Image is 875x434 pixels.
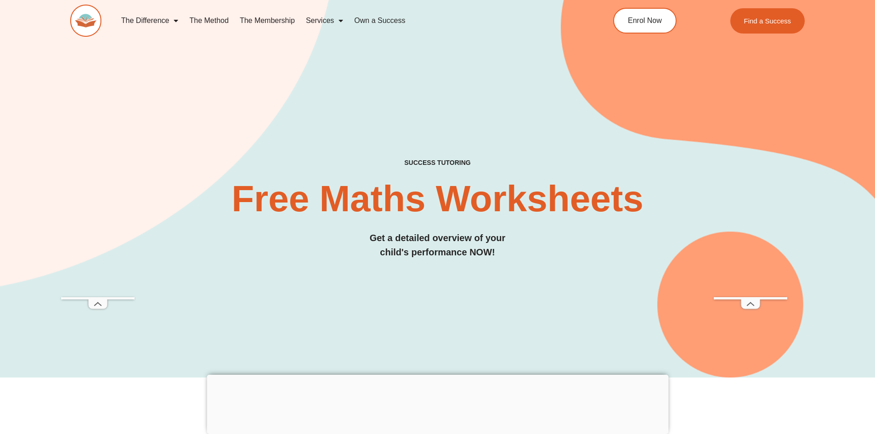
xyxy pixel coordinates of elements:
[184,10,234,31] a: The Method
[349,10,411,31] a: Own a Success
[730,8,805,34] a: Find a Success
[61,22,135,297] iframe: Advertisement
[116,10,571,31] nav: Menu
[70,231,805,259] h3: Get a detailed overview of your child's performance NOW!
[744,17,791,24] span: Find a Success
[714,22,787,297] iframe: Advertisement
[613,8,677,34] a: Enrol Now
[116,10,184,31] a: The Difference
[207,375,668,432] iframe: Advertisement
[300,10,349,31] a: Services
[234,10,300,31] a: The Membership
[628,17,662,24] span: Enrol Now
[70,180,805,217] h2: Free Maths Worksheets​
[70,159,805,167] h4: SUCCESS TUTORING​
